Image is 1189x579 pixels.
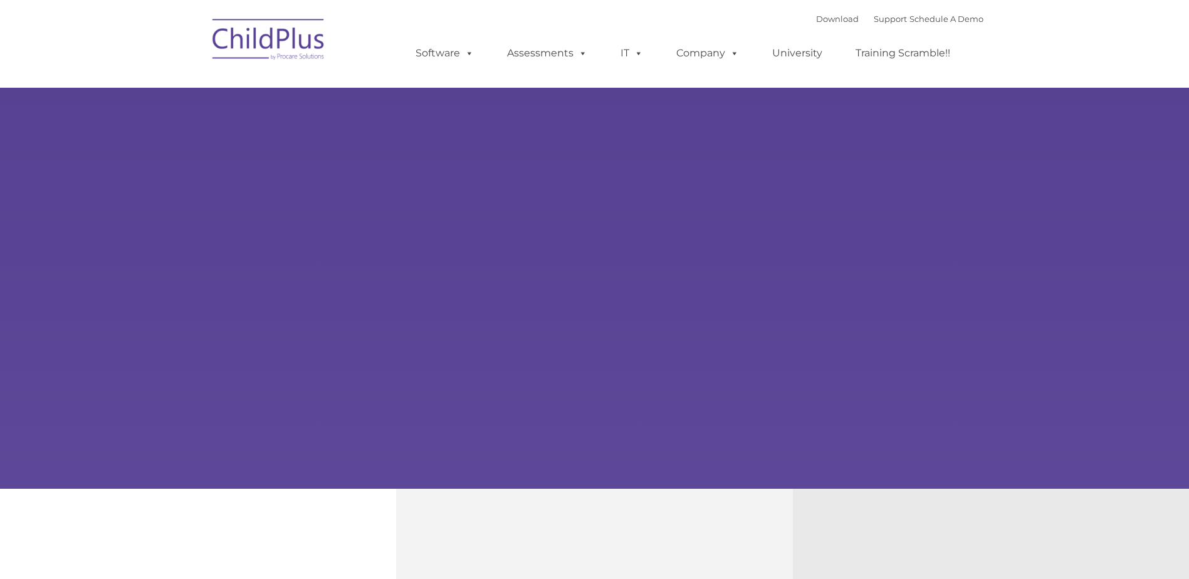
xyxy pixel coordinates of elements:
img: ChildPlus by Procare Solutions [206,10,332,73]
a: Schedule A Demo [909,14,983,24]
a: Software [403,41,486,66]
font: | [816,14,983,24]
a: University [760,41,835,66]
a: Download [816,14,859,24]
a: Company [664,41,752,66]
a: Support [874,14,907,24]
a: Assessments [495,41,600,66]
a: Training Scramble!! [843,41,963,66]
a: IT [608,41,656,66]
